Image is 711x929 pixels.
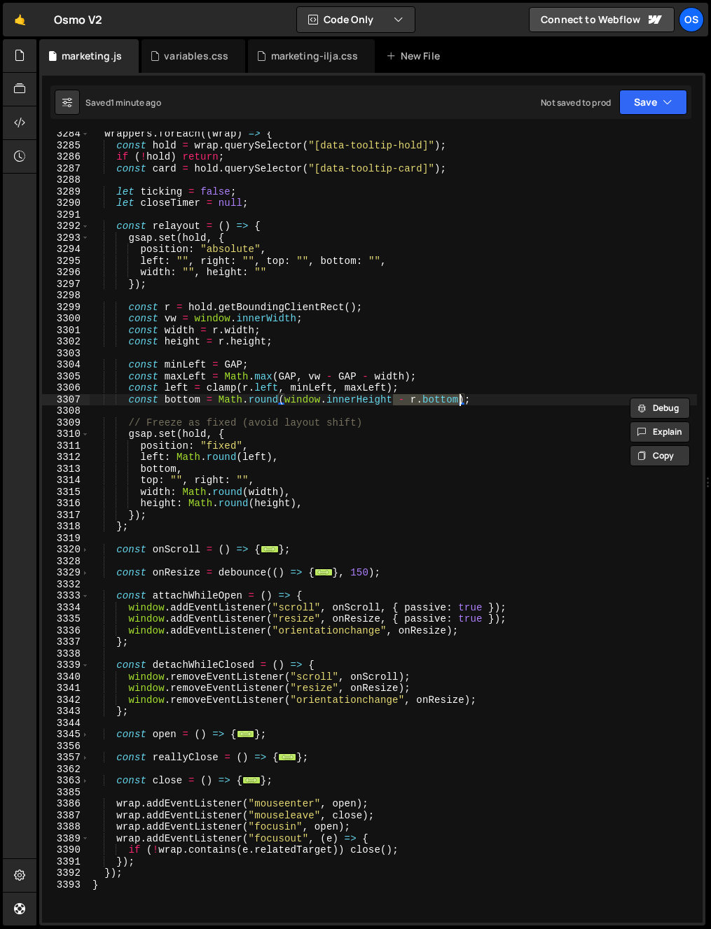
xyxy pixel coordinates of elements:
[42,487,90,498] div: 3315
[42,833,90,845] div: 3389
[164,49,228,63] div: variables.css
[42,729,90,741] div: 3345
[278,753,296,761] span: ...
[42,463,90,475] div: 3313
[42,798,90,810] div: 3386
[42,613,90,625] div: 3335
[3,3,37,36] a: 🤙
[42,197,90,209] div: 3290
[42,498,90,510] div: 3316
[261,545,279,553] span: ...
[42,764,90,776] div: 3362
[54,11,102,28] div: Osmo V2
[42,659,90,671] div: 3339
[42,856,90,868] div: 3391
[42,602,90,614] div: 3334
[630,421,690,442] button: Explain
[42,313,90,325] div: 3300
[42,348,90,360] div: 3303
[541,97,611,109] div: Not saved to prod
[62,49,122,63] div: marketing.js
[42,325,90,337] div: 3301
[42,244,90,256] div: 3294
[42,290,90,302] div: 3298
[42,844,90,856] div: 3390
[42,221,90,232] div: 3292
[619,90,687,115] button: Save
[42,879,90,891] div: 3393
[42,521,90,533] div: 3318
[42,417,90,429] div: 3309
[630,445,690,466] button: Copy
[42,267,90,279] div: 3296
[42,128,90,140] div: 3284
[42,775,90,787] div: 3363
[42,718,90,729] div: 3344
[42,163,90,175] div: 3287
[42,279,90,291] div: 3297
[42,671,90,683] div: 3340
[42,186,90,198] div: 3289
[42,440,90,452] div: 3311
[42,810,90,822] div: 3387
[42,336,90,348] div: 3302
[42,452,90,463] div: 3312
[42,636,90,648] div: 3337
[42,209,90,221] div: 3291
[42,694,90,706] div: 3342
[42,475,90,487] div: 3314
[386,49,445,63] div: New File
[42,382,90,394] div: 3306
[42,787,90,799] div: 3385
[297,7,415,32] button: Code Only
[42,174,90,186] div: 3288
[42,683,90,694] div: 3341
[42,821,90,833] div: 3388
[85,97,161,109] div: Saved
[42,256,90,267] div: 3295
[42,140,90,152] div: 3285
[42,567,90,579] div: 3329
[42,648,90,660] div: 3338
[42,394,90,406] div: 3307
[42,510,90,522] div: 3317
[42,232,90,244] div: 3293
[42,533,90,545] div: 3319
[42,371,90,383] div: 3305
[237,730,255,738] span: ...
[630,398,690,419] button: Debug
[42,706,90,718] div: 3343
[111,97,161,109] div: 1 minute ago
[42,151,90,163] div: 3286
[42,544,90,556] div: 3320
[315,568,333,576] span: ...
[242,776,261,784] span: ...
[42,752,90,764] div: 3357
[42,302,90,314] div: 3299
[42,405,90,417] div: 3308
[529,7,675,32] a: Connect to Webflow
[42,428,90,440] div: 3310
[679,7,704,32] a: Os
[42,741,90,753] div: 3356
[42,590,90,602] div: 3333
[42,579,90,591] div: 3332
[42,625,90,637] div: 3336
[42,556,90,568] div: 3328
[271,49,359,63] div: marketing-ilja.css
[42,867,90,879] div: 3392
[42,359,90,371] div: 3304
